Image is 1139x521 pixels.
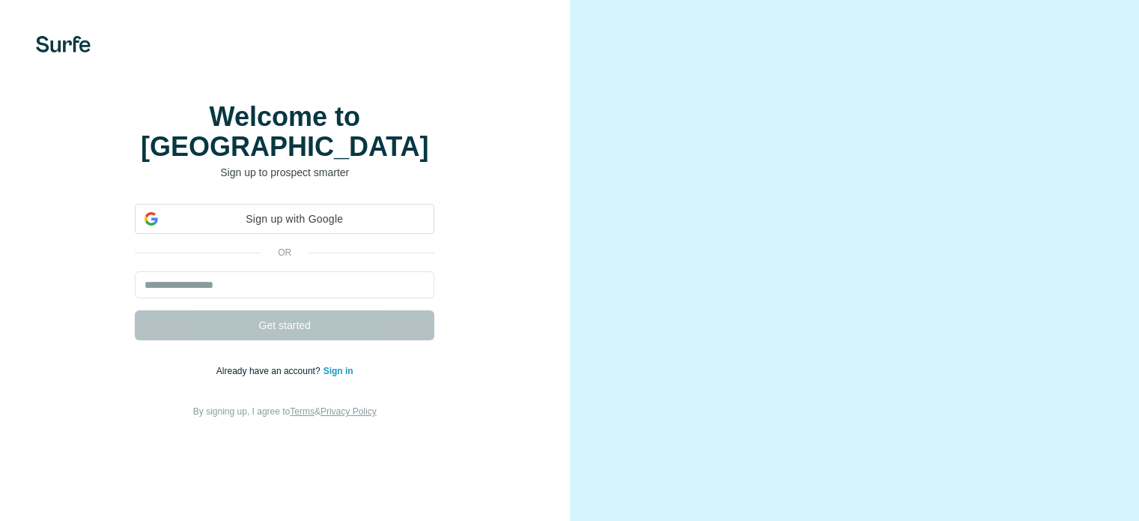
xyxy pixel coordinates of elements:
img: Surfe's logo [36,36,91,52]
iframe: Sign in with Google Button [127,232,442,265]
a: Privacy Policy [321,406,377,417]
p: Sign up to prospect smarter [135,165,434,180]
span: By signing up, I agree to & [193,406,377,417]
h1: Welcome to [GEOGRAPHIC_DATA] [135,102,434,162]
a: Terms [290,406,315,417]
span: Already have an account? [216,366,324,376]
div: Sign up with Google [135,204,434,234]
span: Sign up with Google [164,211,425,227]
a: Sign in [324,366,353,376]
